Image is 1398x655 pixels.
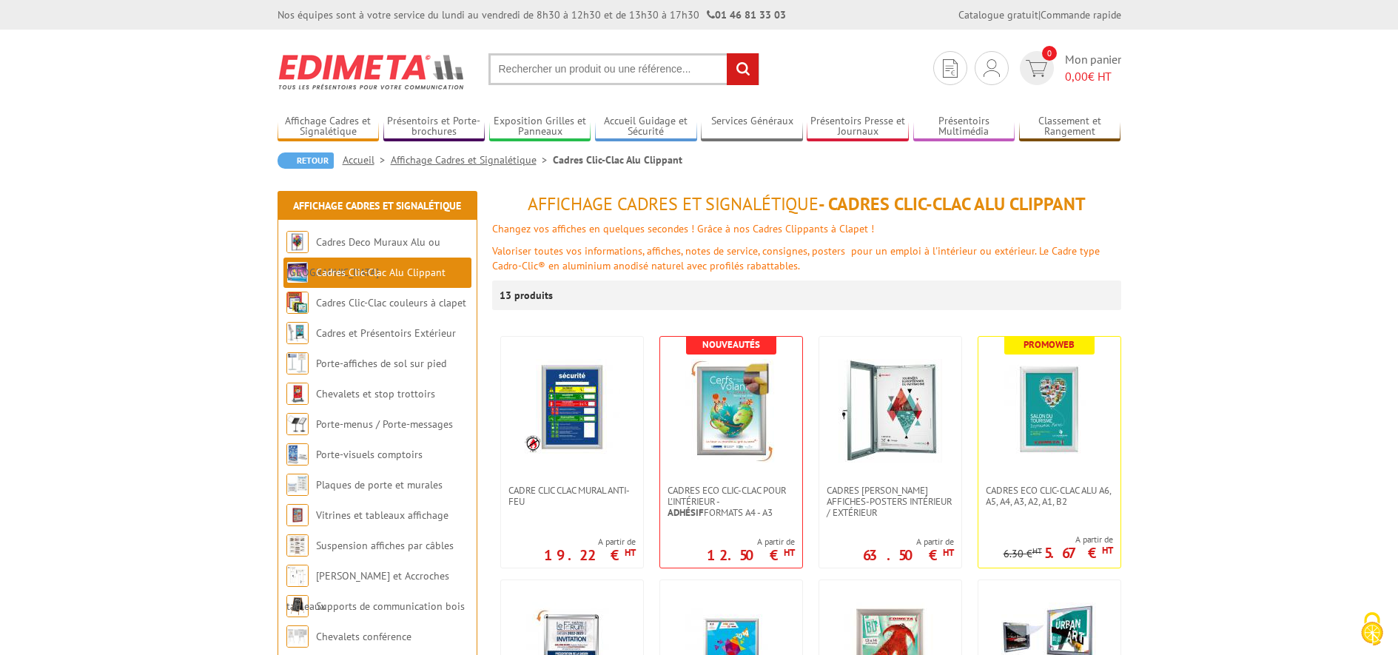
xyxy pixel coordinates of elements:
li: Cadres Clic-Clac Alu Clippant [553,152,682,167]
span: Cadres Eco Clic-Clac pour l'intérieur - formats A4 - A3 [668,485,795,518]
span: A partir de [863,536,954,548]
p: 6.30 € [1004,548,1042,560]
a: Cadres Clic-Clac Alu Clippant [316,266,446,279]
sup: HT [943,546,954,559]
a: Porte-menus / Porte-messages [316,417,453,431]
span: Cadres Eco Clic-Clac alu A6, A5, A4, A3, A2, A1, B2 [986,485,1113,507]
h1: - Cadres Clic-Clac Alu Clippant [492,195,1121,214]
sup: HT [625,546,636,559]
p: 13 produits [500,281,555,310]
p: 12.50 € [707,551,795,560]
button: Cookies (fenêtre modale) [1346,605,1398,655]
img: Cadres Eco Clic-Clac pour l'intérieur - <strong>Adhésif</strong> formats A4 - A3 [679,359,783,463]
img: Plaques de porte et murales [286,474,309,496]
strong: 01 46 81 33 03 [707,8,786,21]
a: devis rapide 0 Mon panier 0,00€ HT [1016,51,1121,85]
strong: Adhésif [668,506,704,519]
span: A partir de [707,536,795,548]
img: Porte-menus / Porte-messages [286,413,309,435]
a: Cadres Eco Clic-Clac pour l'intérieur -Adhésifformats A4 - A3 [660,485,802,518]
a: Porte-visuels comptoirs [316,448,423,461]
img: Chevalets conférence [286,625,309,648]
a: Accueil [343,153,391,167]
a: Porte-affiches de sol sur pied [316,357,446,370]
a: Cadres Deco Muraux Alu ou [GEOGRAPHIC_DATA] [286,235,440,279]
a: Affichage Cadres et Signalétique [293,199,461,212]
span: € HT [1065,68,1121,85]
sup: HT [1032,545,1042,556]
span: Cadre CLIC CLAC Mural ANTI-FEU [508,485,636,507]
span: Affichage Cadres et Signalétique [528,192,819,215]
span: 0,00 [1065,69,1088,84]
a: Plaques de porte et murales [316,478,443,491]
img: Vitrines et tableaux affichage [286,504,309,526]
font: Changez vos affiches en quelques secondes ! Grâce à nos Cadres Clippants à Clapet ! [492,222,874,235]
a: Accueil Guidage et Sécurité [595,115,697,139]
img: Suspension affiches par câbles [286,534,309,557]
img: Cimaises et Accroches tableaux [286,565,309,587]
a: Suspension affiches par câbles [316,539,454,552]
a: Commande rapide [1041,8,1121,21]
p: 19.22 € [544,551,636,560]
sup: HT [784,546,795,559]
a: Services Généraux [701,115,803,139]
a: Chevalets conférence [316,630,411,643]
input: rechercher [727,53,759,85]
img: Chevalets et stop trottoirs [286,383,309,405]
p: 5.67 € [1044,548,1113,557]
a: Affichage Cadres et Signalétique [278,115,380,139]
span: A partir de [1004,534,1113,545]
a: Chevalets et stop trottoirs [316,387,435,400]
img: Cadres Clic-Clac couleurs à clapet [286,292,309,314]
img: Porte-visuels comptoirs [286,443,309,466]
input: Rechercher un produit ou une référence... [488,53,759,85]
sup: HT [1102,544,1113,557]
div: | [958,7,1121,22]
b: Nouveautés [702,338,760,351]
a: [PERSON_NAME] et Accroches tableaux [286,569,449,613]
img: Cadres et Présentoirs Extérieur [286,322,309,344]
img: Porte-affiches de sol sur pied [286,352,309,374]
a: Présentoirs Multimédia [913,115,1015,139]
a: Retour [278,152,334,169]
span: A partir de [544,536,636,548]
img: Cadres vitrines affiches-posters intérieur / extérieur [839,359,942,463]
p: 63.50 € [863,551,954,560]
a: Supports de communication bois [316,599,465,613]
img: devis rapide [943,59,958,78]
a: Cadres [PERSON_NAME] affiches-posters intérieur / extérieur [819,485,961,518]
img: Cadre CLIC CLAC Mural ANTI-FEU [524,359,620,455]
a: Présentoirs Presse et Journaux [807,115,909,139]
a: Catalogue gratuit [958,8,1038,21]
img: devis rapide [1026,60,1047,77]
b: Promoweb [1024,338,1075,351]
a: Affichage Cadres et Signalétique [391,153,553,167]
span: Cadres [PERSON_NAME] affiches-posters intérieur / extérieur [827,485,954,518]
img: Cadres Deco Muraux Alu ou Bois [286,231,309,253]
a: Cadres Eco Clic-Clac alu A6, A5, A4, A3, A2, A1, B2 [978,485,1120,507]
div: Nos équipes sont à votre service du lundi au vendredi de 8h30 à 12h30 et de 13h30 à 17h30 [278,7,786,22]
img: Cookies (fenêtre modale) [1354,611,1391,648]
img: Edimeta [278,44,466,99]
img: Cadres Eco Clic-Clac alu A6, A5, A4, A3, A2, A1, B2 [998,359,1101,463]
a: Cadres Clic-Clac couleurs à clapet [316,296,466,309]
span: 0 [1042,46,1057,61]
img: devis rapide [984,59,1000,77]
a: Cadres et Présentoirs Extérieur [316,326,456,340]
a: Cadre CLIC CLAC Mural ANTI-FEU [501,485,643,507]
a: Exposition Grilles et Panneaux [489,115,591,139]
a: Classement et Rangement [1019,115,1121,139]
a: Présentoirs et Porte-brochures [383,115,485,139]
a: Vitrines et tableaux affichage [316,508,448,522]
span: Mon panier [1065,51,1121,85]
font: Valoriser toutes vos informations, affiches, notes de service, consignes, posters pour un emploi ... [492,244,1100,272]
